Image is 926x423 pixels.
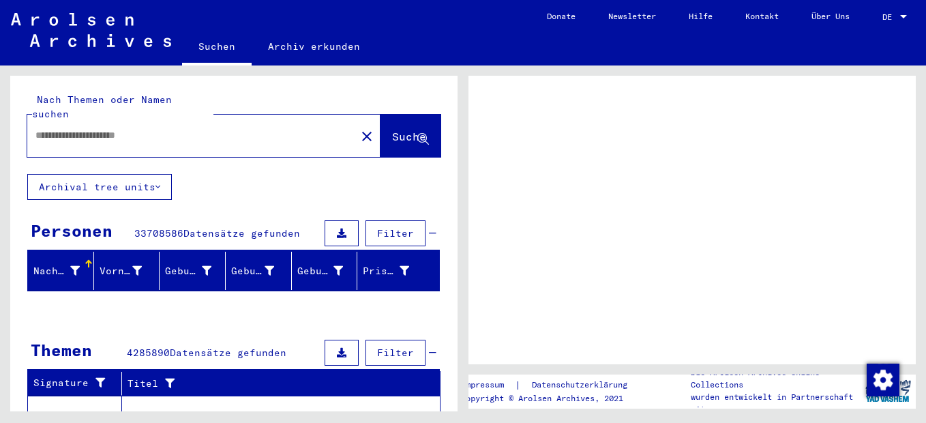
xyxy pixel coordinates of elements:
button: Filter [365,340,425,366]
div: Nachname [33,264,80,278]
div: Geburtsdatum [297,260,361,282]
p: Die Arolsen Archives Online-Collections [691,366,860,391]
div: Titel [128,377,413,391]
button: Clear [353,122,380,149]
img: Arolsen_neg.svg [11,13,171,47]
mat-header-cell: Prisoner # [357,252,439,290]
span: Datensätze gefunden [170,347,286,359]
div: Nachname [33,260,97,282]
p: wurden entwickelt in Partnerschaft mit [691,391,860,415]
span: Filter [377,347,414,359]
a: Archiv erkunden [252,30,376,63]
span: Suche [392,130,426,143]
div: Vorname [100,264,143,278]
mat-label: Nach Themen oder Namen suchen [32,93,172,120]
a: Impressum [461,378,515,392]
mat-header-cell: Vorname [94,252,160,290]
span: Datensätze gefunden [183,227,300,239]
div: Prisoner # [363,264,409,278]
div: Geburt‏ [231,260,291,282]
div: Themen [31,338,92,362]
img: yv_logo.png [863,374,914,408]
a: Suchen [182,30,252,65]
div: Geburtsdatum [297,264,344,278]
mat-header-cell: Geburt‏ [226,252,292,290]
div: Signature [33,373,125,394]
p: Copyright © Arolsen Archives, 2021 [461,392,644,405]
span: 4285890 [127,347,170,359]
button: Filter [365,220,425,246]
span: DE [882,12,897,22]
div: Signature [33,376,111,390]
div: Personen [31,218,113,243]
mat-header-cell: Nachname [28,252,94,290]
div: Zustimmung ändern [866,363,899,396]
div: Geburtsname [165,264,211,278]
div: | [461,378,644,392]
img: Zustimmung ändern [867,364,899,396]
span: 33708586 [134,227,183,239]
div: Titel [128,373,427,394]
button: Archival tree units [27,174,172,200]
mat-header-cell: Geburtsdatum [292,252,358,290]
div: Vorname [100,260,160,282]
div: Geburtsname [165,260,228,282]
mat-header-cell: Geburtsname [160,252,226,290]
button: Suche [380,115,440,157]
div: Prisoner # [363,260,426,282]
mat-icon: close [359,128,375,145]
span: Filter [377,227,414,239]
a: Datenschutzerklärung [521,378,644,392]
div: Geburt‏ [231,264,274,278]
